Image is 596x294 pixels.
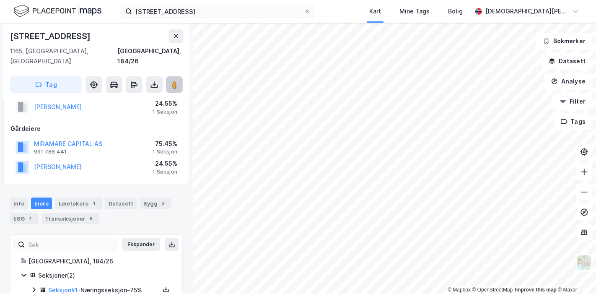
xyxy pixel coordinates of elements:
div: [GEOGRAPHIC_DATA], 184/26 [117,46,183,66]
div: Datasett [105,198,137,209]
div: Kontrollprogram for chat [554,254,596,294]
a: Mapbox [448,287,471,293]
div: Gårdeiere [10,124,182,134]
div: 1 [26,214,35,223]
div: Mine Tags [399,6,430,16]
button: Tag [10,76,82,93]
div: Transaksjoner [41,213,99,224]
div: 1 Seksjon [153,169,177,175]
div: 1 Seksjon [153,148,177,155]
div: Bolig [448,6,463,16]
div: ESG [10,213,38,224]
div: 24.55% [153,159,177,169]
div: 24.55% [153,99,177,109]
div: Eiere [31,198,52,209]
a: OpenStreetMap [472,287,513,293]
button: Ekspander [122,238,160,251]
div: Bygg [140,198,171,209]
iframe: Chat Widget [554,254,596,294]
div: 1 [90,199,98,208]
div: Leietakere [55,198,102,209]
div: 1165, [GEOGRAPHIC_DATA], [GEOGRAPHIC_DATA] [10,46,117,66]
button: Bokmerker [536,33,593,49]
img: logo.f888ab2527a4732fd821a326f86c7f29.svg [13,4,101,18]
button: Tags [554,113,593,130]
button: Analyse [544,73,593,90]
input: Søk [25,238,117,251]
a: Seksjon#1 [48,286,78,294]
div: Seksjoner ( 2 ) [38,271,172,281]
div: [STREET_ADDRESS] [10,29,92,43]
div: 75.45% [153,139,177,149]
div: Info [10,198,28,209]
div: Kart [369,6,381,16]
div: [DEMOGRAPHIC_DATA][PERSON_NAME] [485,6,569,16]
button: Filter [552,93,593,110]
div: 991 788 441 [34,148,67,155]
div: 8 [87,214,96,223]
button: Datasett [542,53,593,70]
div: [GEOGRAPHIC_DATA], 184/26 [29,256,172,266]
a: Improve this map [515,287,557,293]
div: 1 Seksjon [153,109,177,115]
div: 3 [159,199,168,208]
input: Søk på adresse, matrikkel, gårdeiere, leietakere eller personer [132,5,304,18]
